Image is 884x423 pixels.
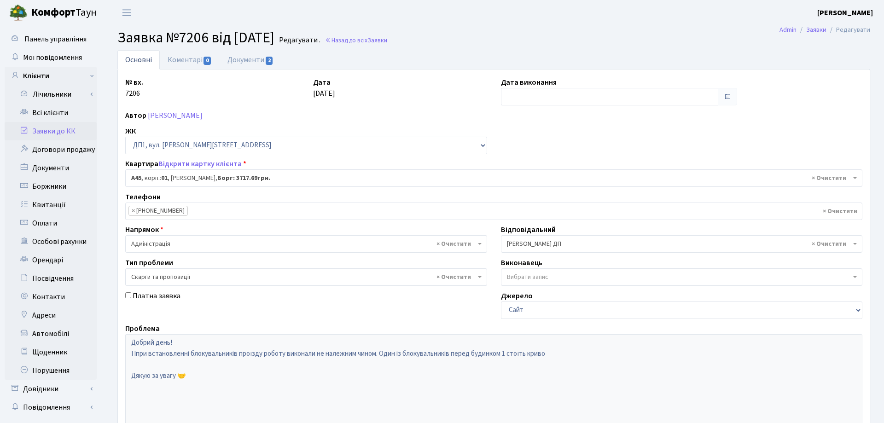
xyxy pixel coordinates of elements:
a: Адреси [5,306,97,324]
span: Сомова О.П. ДП [501,235,863,253]
label: Виконавець [501,257,542,268]
a: Автомобілі [5,324,97,343]
b: 01 [161,174,168,183]
span: 0 [204,57,211,65]
a: Заявки [806,25,826,35]
label: Квартира [125,158,246,169]
a: Порушення [5,361,97,380]
a: Оплати [5,214,97,232]
label: Джерело [501,290,533,301]
label: № вх. [125,77,143,88]
span: Видалити всі елементи [812,174,846,183]
a: Договори продажу [5,140,97,159]
span: Панель управління [24,34,87,44]
label: Автор [125,110,146,121]
img: logo.png [9,4,28,22]
label: ЖК [125,126,136,137]
div: [DATE] [306,77,494,105]
a: Повідомлення [5,398,97,417]
a: Клієнти [5,67,97,85]
a: Документи [220,50,281,70]
span: Видалити всі елементи [812,239,846,249]
label: Телефони [125,191,161,203]
a: Мої повідомлення [5,48,97,67]
span: Вибрати запис [507,272,548,282]
span: Видалити всі елементи [823,207,857,216]
label: Напрямок [125,224,163,235]
a: Документи [5,159,97,177]
span: Заявки [367,36,387,45]
span: Сомова О.П. ДП [507,239,851,249]
label: Дата виконання [501,77,557,88]
span: Таун [31,5,97,21]
span: Мої повідомлення [23,52,82,63]
label: Тип проблеми [125,257,173,268]
b: Борг: 3717.69грн. [217,174,270,183]
div: 7206 [118,77,306,105]
label: Платна заявка [133,290,180,301]
span: Видалити всі елементи [436,239,471,249]
a: Контакти [5,288,97,306]
li: Редагувати [826,25,870,35]
a: Боржники [5,177,97,196]
label: Дата [313,77,331,88]
span: Адміністрація [131,239,476,249]
li: 066-899-84-98 [128,206,188,216]
span: Скарги та пропозиції [131,272,476,282]
small: Редагувати . [277,36,320,45]
label: Відповідальний [501,224,556,235]
span: <b>А45</b>, корп.: <b>01</b>, Дериземля Віталій Григорович, <b>Борг: 3717.69грн.</b> [125,169,862,187]
span: <b>А45</b>, корп.: <b>01</b>, Дериземля Віталій Григорович, <b>Борг: 3717.69грн.</b> [131,174,851,183]
a: [PERSON_NAME] [148,110,203,121]
label: Проблема [125,323,160,334]
a: Відкрити картку клієнта [158,159,242,169]
a: Посвідчення [5,269,97,288]
a: Довідники [5,380,97,398]
a: Панель управління [5,30,97,48]
a: Всі клієнти [5,104,97,122]
a: Орендарі [5,251,97,269]
nav: breadcrumb [766,20,884,40]
button: Переключити навігацію [115,5,138,20]
a: Назад до всіхЗаявки [325,36,387,45]
a: Заявки до КК [5,122,97,140]
span: Адміністрація [125,235,487,253]
b: Комфорт [31,5,76,20]
a: Квитанції [5,196,97,214]
b: [PERSON_NAME] [817,8,873,18]
a: Особові рахунки [5,232,97,251]
a: Основні [117,50,160,70]
a: Admin [779,25,797,35]
b: А45 [131,174,141,183]
a: Лічильники [11,85,97,104]
span: Заявка №7206 від [DATE] [117,27,274,48]
span: Скарги та пропозиції [125,268,487,286]
span: × [132,206,135,215]
a: [PERSON_NAME] [817,7,873,18]
span: 2 [266,57,273,65]
a: Щоденник [5,343,97,361]
span: Видалити всі елементи [436,272,471,282]
a: Коментарі [160,50,220,70]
